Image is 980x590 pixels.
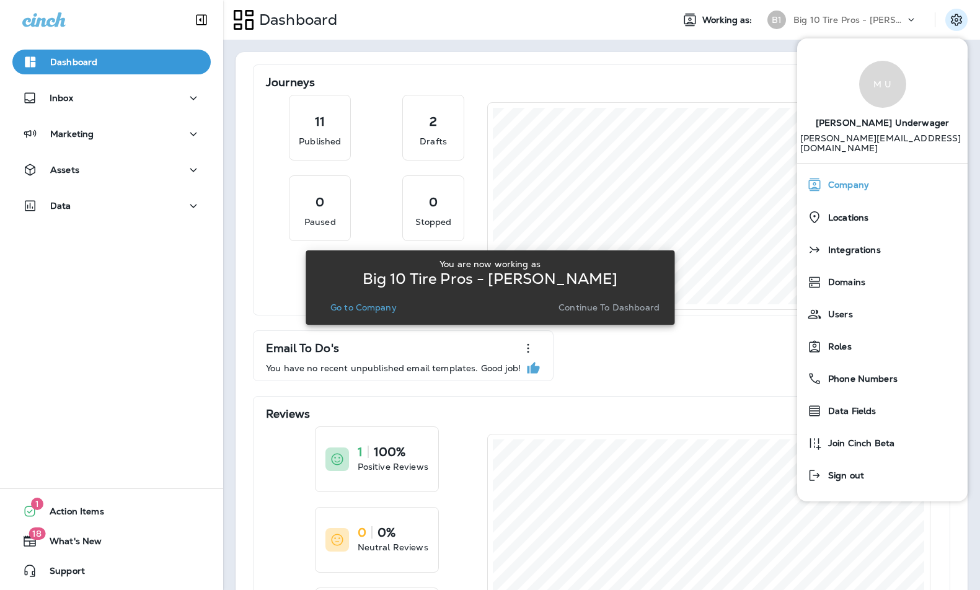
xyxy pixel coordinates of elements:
span: What's New [37,536,102,551]
button: Domains [797,266,968,298]
p: Continue to Dashboard [558,302,660,312]
a: M U[PERSON_NAME] Underwager [PERSON_NAME][EMAIL_ADDRESS][DOMAIN_NAME] [797,48,968,163]
a: Integrations [802,237,963,262]
p: Go to Company [330,302,397,312]
button: Continue to Dashboard [554,299,664,316]
span: Data Fields [822,406,876,416]
p: Email To Do's [266,342,339,354]
span: [PERSON_NAME] Underwager [816,108,949,133]
a: Users [802,302,963,327]
button: Data [12,193,211,218]
button: Company [797,169,968,201]
span: Phone Numbers [822,374,898,384]
a: Phone Numbers [802,366,963,391]
button: Join Cinch Beta [797,427,968,459]
button: Dashboard [12,50,211,74]
div: B1 [767,11,786,29]
span: Action Items [37,506,104,521]
button: Inbox [12,86,211,110]
button: 1Action Items [12,499,211,524]
button: Settings [945,9,968,31]
p: Paused [304,216,336,228]
button: Roles [797,330,968,363]
p: Dashboard [50,57,97,67]
a: Domains [802,270,963,294]
a: Roles [802,334,963,359]
a: Data Fields [802,398,963,423]
span: Support [37,566,85,581]
span: Integrations [822,245,881,255]
div: M U [859,61,906,108]
button: Data Fields [797,395,968,427]
p: You have no recent unpublished email templates. Good job! [266,363,521,373]
span: Domains [822,277,865,288]
span: Sign out [822,470,864,481]
p: [PERSON_NAME][EMAIL_ADDRESS][DOMAIN_NAME] [800,133,965,163]
button: Integrations [797,234,968,266]
button: Go to Company [325,299,402,316]
button: 18What's New [12,529,211,553]
button: Collapse Sidebar [184,7,219,32]
button: Phone Numbers [797,363,968,395]
a: Company [802,172,963,197]
span: Join Cinch Beta [822,438,894,449]
span: 18 [29,527,45,540]
button: Assets [12,157,211,182]
a: Locations [802,205,963,230]
span: Roles [822,341,852,352]
button: Support [12,558,211,583]
p: Reviews [266,408,310,420]
p: Big 10 Tire Pros - [PERSON_NAME] [363,274,617,284]
p: Dashboard [254,11,337,29]
p: Published [299,135,341,147]
p: You are now working as [439,259,541,269]
span: Company [822,180,869,190]
p: Inbox [50,93,73,103]
span: Users [822,309,853,320]
p: Journeys [266,76,315,89]
span: Working as: [702,15,755,25]
p: Assets [50,165,79,175]
p: Marketing [50,129,94,139]
p: Data [50,201,71,211]
button: Marketing [12,121,211,146]
span: 1 [31,498,43,510]
button: Sign out [797,459,968,491]
button: Users [797,298,968,330]
span: Locations [822,213,868,223]
button: Locations [797,201,968,234]
p: Big 10 Tire Pros - [PERSON_NAME] [793,15,905,25]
